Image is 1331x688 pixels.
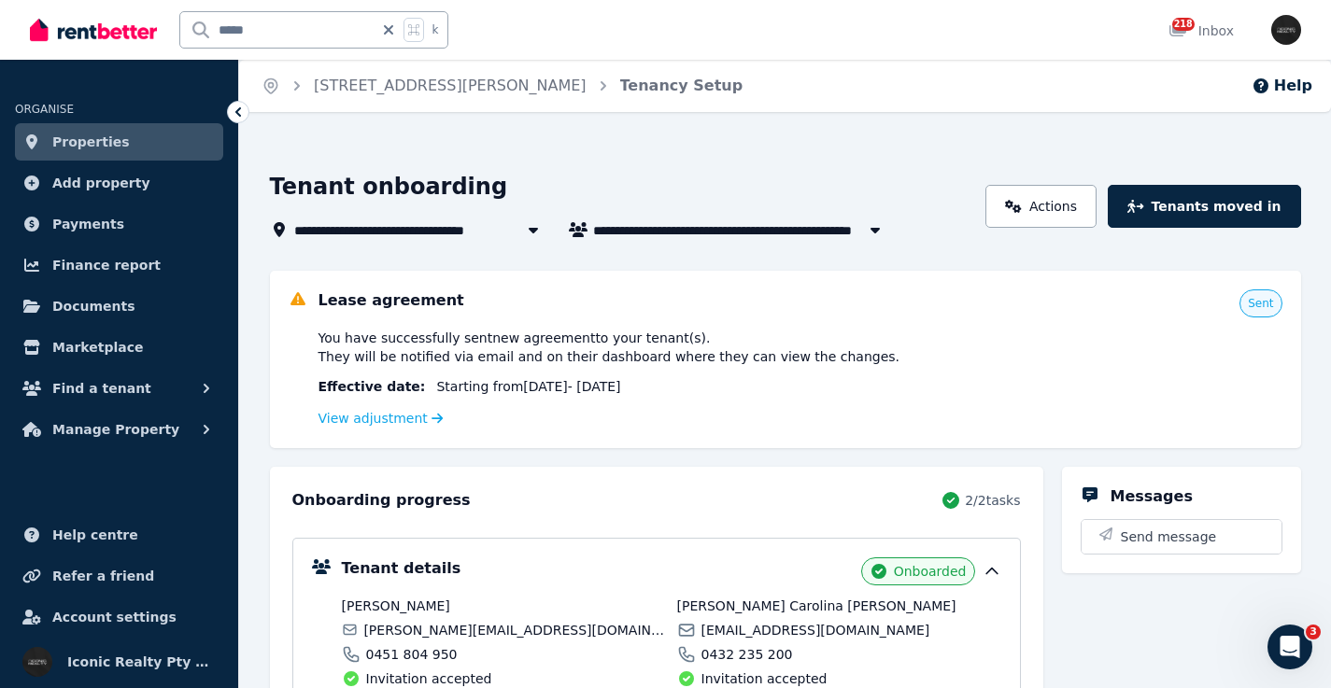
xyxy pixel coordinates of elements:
span: Effective date : [319,377,426,396]
a: [STREET_ADDRESS][PERSON_NAME] [314,77,587,94]
a: Finance report [15,246,223,284]
span: Documents [52,295,135,317]
a: Documents [15,288,223,325]
span: 218 [1172,18,1195,31]
span: Invitation accepted [701,669,828,688]
span: Tenancy Setup [620,75,743,97]
span: Marketplace [52,336,143,358]
span: You have successfully sent new agreement to your tenant(s) . They will be notified via email and ... [319,329,900,366]
h1: Tenant onboarding [270,172,508,202]
span: Properties [52,131,130,153]
span: Account settings [52,606,177,628]
a: Help centre [15,516,223,554]
a: Account settings [15,598,223,636]
h5: Messages [1111,485,1193,508]
a: Add property [15,164,223,202]
span: Find a tenant [52,377,151,400]
div: Inbox [1168,21,1234,40]
span: Help centre [52,524,138,546]
span: Onboarded [894,562,967,581]
a: Actions [985,185,1097,228]
button: Tenants moved in [1108,185,1300,228]
a: Properties [15,123,223,161]
span: Starting from [DATE] - [DATE] [436,377,620,396]
img: Iconic Realty Pty Ltd [22,647,52,677]
span: Refer a friend [52,565,154,587]
span: k [432,22,438,37]
span: 3 [1306,625,1321,639]
span: Payments [52,213,124,235]
span: Manage Property [52,418,179,441]
span: ORGANISE [15,103,74,116]
span: 0451 804 950 [366,645,458,664]
a: Refer a friend [15,557,223,595]
h5: Lease agreement [319,289,464,312]
h5: Tenant details [342,557,461,580]
span: Iconic Realty Pty Ltd [67,651,216,673]
iframe: Intercom live chat [1267,625,1312,669]
button: Find a tenant [15,370,223,407]
span: Invitation accepted [366,669,492,688]
button: Send message [1082,520,1281,554]
span: Add property [52,172,150,194]
span: [PERSON_NAME][EMAIL_ADDRESS][DOMAIN_NAME] [363,621,665,639]
span: 2 / 2 tasks [965,491,1020,510]
a: Marketplace [15,329,223,366]
span: Finance report [52,254,161,276]
h2: Onboarding progress [292,489,471,512]
a: View adjustment [319,411,444,426]
span: Send message [1121,527,1217,546]
span: 0432 235 200 [701,645,793,664]
button: Manage Property [15,411,223,448]
span: [PERSON_NAME] [342,597,666,615]
span: [PERSON_NAME] Carolina [PERSON_NAME] [677,597,1001,615]
button: Help [1252,75,1312,97]
img: RentBetter [30,16,157,44]
nav: Breadcrumb [239,60,765,112]
a: Payments [15,205,223,243]
span: [EMAIL_ADDRESS][DOMAIN_NAME] [701,621,930,639]
img: Iconic Realty Pty Ltd [1271,15,1301,45]
span: Sent [1248,296,1273,311]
